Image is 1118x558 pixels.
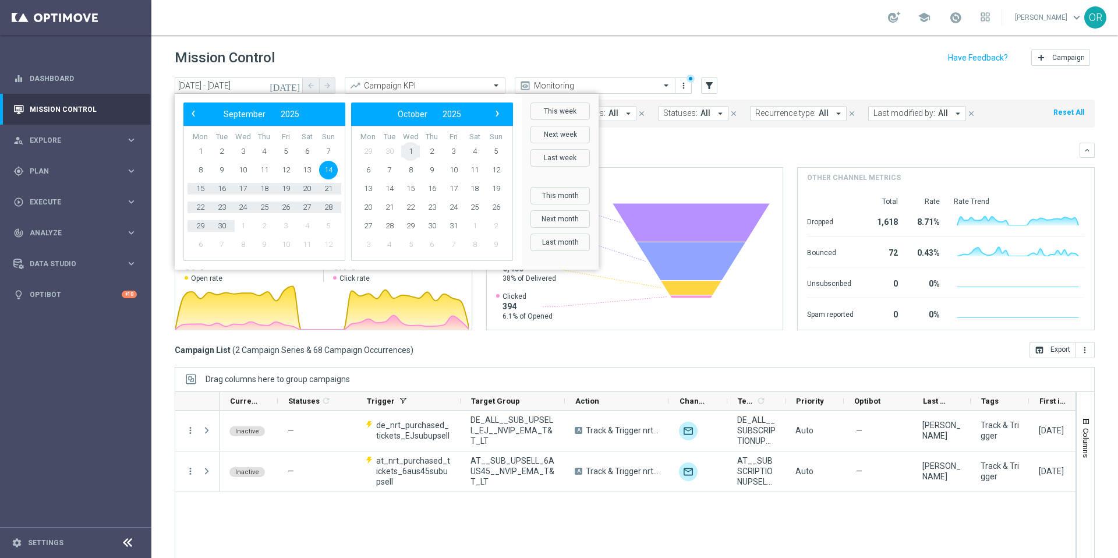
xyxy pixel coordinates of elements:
bs-datepicker-navigation-view: ​ ​ ​ [186,107,337,122]
div: Bounced [807,242,854,261]
i: arrow_drop_down [833,108,844,119]
span: › [490,106,505,121]
colored-tag: Inactive [229,425,265,436]
span: All [819,108,829,118]
span: Tags [981,397,999,405]
span: 28 [380,217,399,235]
button: This month [530,187,590,204]
i: track_changes [13,228,24,238]
div: OR [1084,6,1106,29]
span: Analyze [30,229,126,236]
a: [PERSON_NAME]keyboard_arrow_down [1014,9,1084,26]
i: lightbulb [13,289,24,300]
i: close [638,110,646,118]
span: Track & Trigger nrt_purchased_tickets [586,425,659,436]
span: 14 [380,179,399,198]
button: 2025 [435,107,469,122]
span: 21 [380,198,399,217]
span: 26 [277,198,295,217]
span: 13 [298,161,316,179]
button: ‹ [186,107,201,122]
span: 10 [277,235,295,254]
i: arrow_drop_down [715,108,726,119]
div: Analyze [13,228,126,238]
button: open_in_browser Export [1029,342,1075,358]
span: ‹ [186,106,201,121]
div: Dropped [807,211,854,230]
span: 5 [319,217,338,235]
button: arrow_forward [319,77,335,94]
th: weekday [358,132,379,142]
a: Mission Control [30,94,137,125]
div: Plan [13,166,126,176]
span: 9 [255,235,274,254]
a: Optibot [30,279,122,310]
div: Press SPACE to select this row. [175,411,220,451]
i: add [1036,53,1046,62]
span: Last Modified By [923,397,951,405]
span: Track & Trigger [981,420,1019,441]
span: 27 [359,217,377,235]
th: weekday [379,132,401,142]
div: Mission Control [13,94,137,125]
span: Calculate column [755,394,766,407]
span: 30 [213,217,231,235]
span: 16 [423,179,441,198]
span: AT__SUBSCRIPTIONUPSELL__NVIP_EMA_T&T_LT [737,455,776,487]
span: 29 [359,142,377,161]
span: 3 [444,142,463,161]
span: Action [575,397,599,405]
button: close [847,107,857,120]
button: play_circle_outline Execute keyboard_arrow_right [13,197,137,207]
span: 1 [465,217,484,235]
button: track_changes Analyze keyboard_arrow_right [13,228,137,238]
button: [DATE] [268,77,303,95]
ng-select: Campaign KPI [345,77,505,94]
button: more_vert [185,425,196,436]
span: 2025 [281,110,299,119]
button: lightbulb Optibot +10 [13,290,137,299]
th: weekday [296,132,318,142]
i: keyboard_arrow_right [126,165,137,176]
i: close [967,110,975,118]
span: 8 [401,161,420,179]
span: Click rate [339,274,370,283]
span: 10 [233,161,252,179]
th: weekday [211,132,233,142]
span: 11 [465,161,484,179]
span: 22 [191,198,210,217]
span: A [575,427,582,434]
span: 2 [487,217,505,235]
span: 5 [487,142,505,161]
i: arrow_drop_down [623,108,634,119]
span: 26 [487,198,505,217]
button: gps_fixed Plan keyboard_arrow_right [13,167,137,176]
div: 12 Aug 2025, Tuesday [1039,425,1064,436]
button: October [390,107,435,122]
i: preview [519,80,531,91]
div: Rate Trend [954,197,1085,206]
button: person_search Explore keyboard_arrow_right [13,136,137,145]
i: keyboard_arrow_right [126,258,137,269]
span: 8 [233,235,252,254]
span: 7 [444,235,463,254]
button: more_vert [678,79,689,93]
th: weekday [443,132,464,142]
button: add Campaign [1031,50,1090,66]
span: DE_ALL__SUB_UPSELL_EJ__NVIP_EMA_T&T_LT [470,415,555,446]
i: keyboard_arrow_down [1083,146,1091,154]
span: Last modified by: [873,108,935,118]
span: 28 [319,198,338,217]
span: Trigger [367,397,395,405]
div: Explore [13,135,126,146]
button: close [728,107,739,120]
span: 19 [277,179,295,198]
button: Statuses: All arrow_drop_down [658,106,728,121]
span: 25 [255,198,274,217]
span: Current Status [230,397,258,405]
span: Execute [30,199,126,206]
colored-tag: Inactive [229,466,265,477]
i: arrow_forward [323,82,331,90]
h3: Campaign List [175,345,413,355]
